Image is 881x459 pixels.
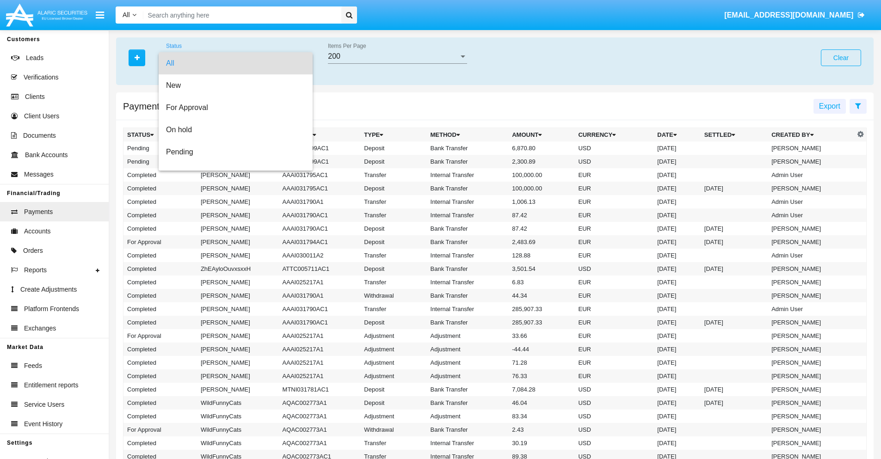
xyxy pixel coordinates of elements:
span: Rejected [166,163,305,185]
span: Pending [166,141,305,163]
span: New [166,74,305,97]
span: On hold [166,119,305,141]
span: For Approval [166,97,305,119]
span: All [166,52,305,74]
